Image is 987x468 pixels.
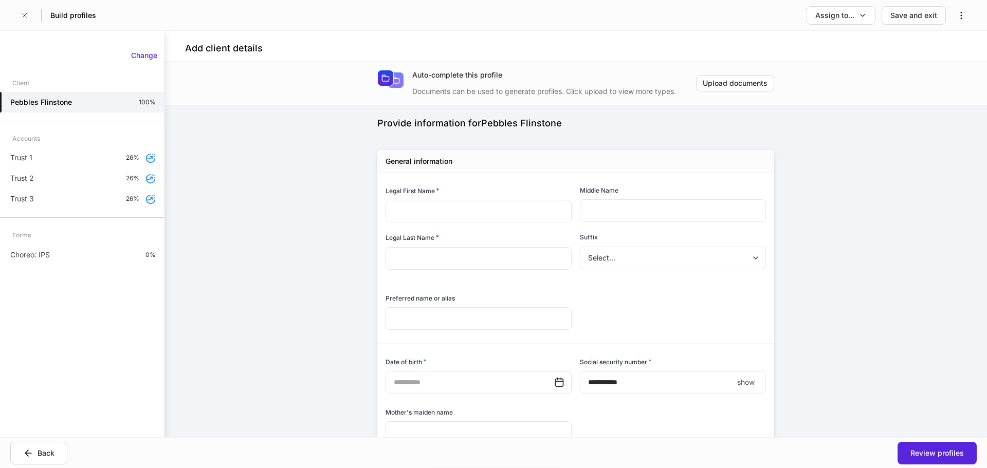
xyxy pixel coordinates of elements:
div: Auto-complete this profile [412,70,696,80]
p: 26% [126,174,139,182]
div: Assign to... [815,10,854,21]
p: Choreo: IPS [10,250,50,260]
button: Save and exit [882,6,946,25]
h4: Add client details [185,42,263,54]
button: Review profiles [898,442,977,464]
div: Upload documents [703,78,767,88]
div: Save and exit [890,10,937,21]
p: Trust 2 [10,173,34,183]
p: 26% [126,154,139,162]
h6: Mother's maiden name [386,407,453,417]
p: Trust 3 [10,194,34,204]
p: 100% [139,98,156,106]
div: Change [131,50,157,61]
button: Upload documents [696,75,774,91]
div: Documents can be used to generate profiles. Click upload to view more types. [412,80,696,97]
h5: Build profiles [50,10,96,21]
button: Assign to... [807,6,875,25]
h5: Pebbles Flinstone [10,97,72,107]
p: 0% [145,251,156,259]
button: Change [124,47,164,64]
div: Client [12,74,29,92]
div: Provide information for Pebbles Flinstone [377,117,774,129]
div: Review profiles [910,448,964,458]
button: Back [10,442,67,464]
p: Trust 1 [10,153,32,163]
h6: Legal Last Name [386,232,439,242]
p: 26% [126,195,139,203]
h6: Middle Name [580,185,618,195]
div: Accounts [12,129,40,147]
p: show [737,377,755,387]
h6: Date of birth [386,357,427,367]
h6: Preferred name or alias [386,293,455,303]
div: Back [38,448,54,458]
h6: Legal First Name [386,185,440,196]
div: Select... [580,247,765,269]
h6: Social security number [580,357,652,367]
h6: Suffix [580,232,598,242]
div: Forms [12,226,31,244]
h5: General information [386,156,452,166]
